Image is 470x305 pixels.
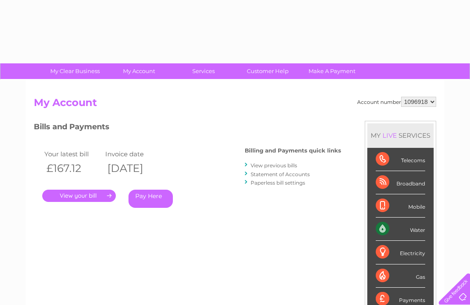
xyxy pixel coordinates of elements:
[251,162,297,169] a: View previous bills
[297,63,367,79] a: Make A Payment
[251,180,305,186] a: Paperless bill settings
[376,264,425,288] div: Gas
[104,63,174,79] a: My Account
[42,148,103,160] td: Your latest bill
[34,97,436,113] h2: My Account
[376,218,425,241] div: Water
[381,131,399,139] div: LIVE
[233,63,303,79] a: Customer Help
[376,171,425,194] div: Broadband
[376,148,425,171] div: Telecoms
[40,63,110,79] a: My Clear Business
[103,160,164,177] th: [DATE]
[103,148,164,160] td: Invoice date
[34,121,341,136] h3: Bills and Payments
[367,123,434,147] div: MY SERVICES
[42,160,103,177] th: £167.12
[128,190,173,208] a: Pay Here
[376,241,425,264] div: Electricity
[251,171,310,177] a: Statement of Accounts
[169,63,238,79] a: Services
[245,147,341,154] h4: Billing and Payments quick links
[42,190,116,202] a: .
[376,194,425,218] div: Mobile
[357,97,436,107] div: Account number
